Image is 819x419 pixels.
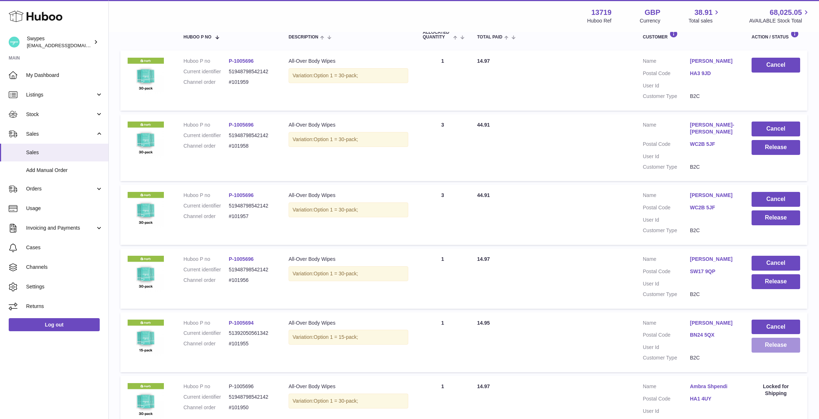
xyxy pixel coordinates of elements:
[229,58,254,64] a: P-1005696
[229,132,274,139] dd: 51948798542142
[690,141,737,148] a: WC2B 5JF
[183,404,229,411] dt: Channel order
[690,332,737,338] a: BN24 5QX
[643,82,690,89] dt: User Id
[770,8,802,17] span: 68,025.05
[643,354,690,361] dt: Customer Type
[643,344,690,351] dt: User Id
[477,192,490,198] span: 44.91
[183,58,229,65] dt: Huboo P no
[591,8,612,17] strong: 13719
[752,274,800,289] button: Release
[752,383,800,397] div: Locked for Shipping
[229,394,274,400] dd: 51948798542142
[183,202,229,209] dt: Current identifier
[643,383,690,392] dt: Name
[183,320,229,326] dt: Huboo P no
[183,277,229,284] dt: Channel order
[289,122,408,128] div: All-Over Body Wipes
[26,283,103,290] span: Settings
[183,383,229,390] dt: Huboo P no
[477,35,502,40] span: Total paid
[27,35,92,49] div: Swypes
[415,312,470,373] td: 1
[643,291,690,298] dt: Customer Type
[643,256,690,264] dt: Name
[690,354,737,361] dd: B2C
[643,192,690,201] dt: Name
[690,204,737,211] a: WC2B 5JF
[415,114,470,181] td: 3
[415,248,470,309] td: 1
[643,204,690,213] dt: Postal Code
[26,91,95,98] span: Listings
[183,192,229,199] dt: Huboo P no
[229,68,274,75] dd: 51948798542142
[643,141,690,149] dt: Postal Code
[183,143,229,149] dt: Channel order
[690,291,737,298] dd: B2C
[26,303,103,310] span: Returns
[229,330,274,337] dd: 51392050561342
[423,30,451,40] span: ALLOCATED Quantity
[183,394,229,400] dt: Current identifier
[289,192,408,199] div: All-Over Body Wipes
[752,122,800,136] button: Cancel
[690,383,737,390] a: Ambra Shpendi
[289,68,408,83] div: Variation:
[640,17,661,24] div: Currency
[26,185,95,192] span: Orders
[690,256,737,263] a: [PERSON_NAME]
[694,8,712,17] span: 38.91
[752,320,800,334] button: Cancel
[26,167,103,174] span: Add Manual Order
[643,93,690,100] dt: Customer Type
[128,320,164,356] img: 137191726829119.png
[9,318,100,331] a: Log out
[229,143,274,149] dd: #101958
[690,320,737,326] a: [PERSON_NAME]
[289,256,408,263] div: All-Over Body Wipes
[690,268,737,275] a: SW17 9QP
[752,256,800,271] button: Cancel
[643,122,690,137] dt: Name
[749,17,810,24] span: AVAILABLE Stock Total
[26,244,103,251] span: Cases
[690,93,737,100] dd: B2C
[26,264,103,271] span: Channels
[229,340,274,347] dd: #101955
[314,271,358,276] span: Option 1 = 30-pack;
[229,79,274,86] dd: #101959
[690,227,737,234] dd: B2C
[128,256,164,292] img: 137191726829084.png
[289,330,408,345] div: Variation:
[128,122,164,158] img: 137191726829084.png
[183,68,229,75] dt: Current identifier
[229,192,254,198] a: P-1005696
[229,266,274,273] dd: 51948798542142
[289,35,318,40] span: Description
[643,217,690,223] dt: User Id
[289,320,408,326] div: All-Over Body Wipes
[183,35,211,40] span: Huboo P no
[9,37,20,48] img: hello@swypes.co.uk
[229,404,274,411] dd: #101950
[643,408,690,415] dt: User Id
[477,320,490,326] span: 14.95
[183,340,229,347] dt: Channel order
[26,72,103,79] span: My Dashboard
[128,192,164,228] img: 137191726829084.png
[314,334,358,340] span: Option 1 = 15-pack;
[289,266,408,281] div: Variation:
[752,140,800,155] button: Release
[128,58,164,94] img: 137191726829084.png
[183,256,229,263] dt: Huboo P no
[643,30,737,40] div: Customer
[587,17,612,24] div: Huboo Ref
[314,73,358,78] span: Option 1 = 30-pack;
[26,225,95,231] span: Invoicing and Payments
[229,202,274,209] dd: 51948798542142
[643,320,690,328] dt: Name
[752,338,800,353] button: Release
[183,266,229,273] dt: Current identifier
